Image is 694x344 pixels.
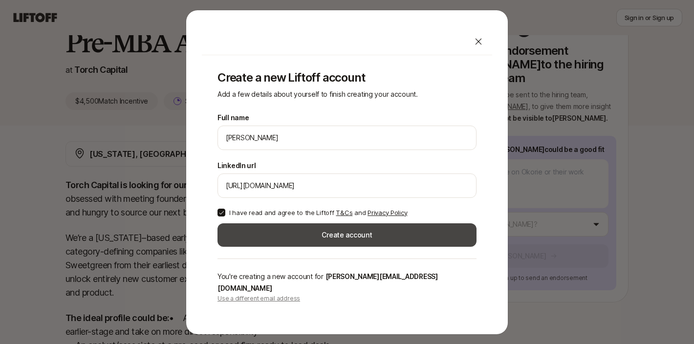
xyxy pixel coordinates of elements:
[226,180,468,192] input: e.g. https://www.linkedin.com/in/melanie-perkins
[217,294,477,303] p: Use a different email address
[217,160,256,172] label: LinkedIn url
[217,71,477,85] p: Create a new Liftoff account
[336,209,352,216] a: T&Cs
[217,112,249,124] label: Full name
[226,132,468,144] input: e.g. Melanie Perkins
[217,209,225,216] button: I have read and agree to the Liftoff T&Cs and Privacy Policy
[217,152,388,154] p: We'll use [PERSON_NAME] as your preferred name.
[229,208,407,217] p: I have read and agree to the Liftoff and
[217,223,477,247] button: Create account
[217,271,477,294] p: You're creating a new account for
[217,272,438,292] span: [PERSON_NAME][EMAIL_ADDRESS][DOMAIN_NAME]
[368,209,407,216] a: Privacy Policy
[217,88,477,100] p: Add a few details about yourself to finish creating your account.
